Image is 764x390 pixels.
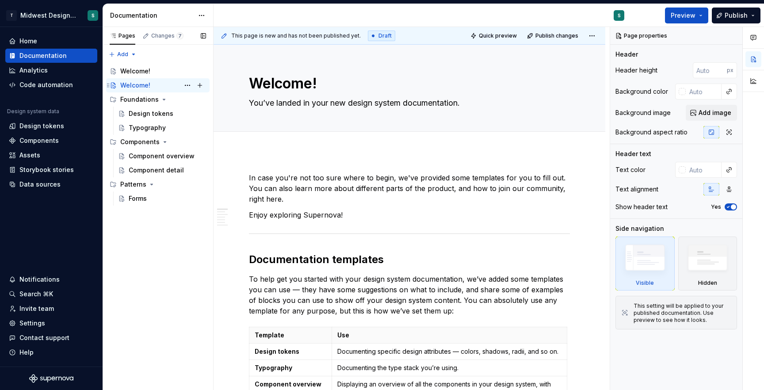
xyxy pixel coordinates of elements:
div: Search ⌘K [19,290,53,298]
a: Welcome! [106,78,210,92]
div: Welcome! [120,67,150,76]
a: Code automation [5,78,97,92]
strong: Component overview [255,380,321,388]
div: Notifications [19,275,60,284]
a: Design tokens [5,119,97,133]
div: Foundations [106,92,210,107]
input: Auto [686,162,722,178]
textarea: Welcome! [247,73,568,94]
button: Preview [665,8,708,23]
div: Contact support [19,333,69,342]
div: Header [615,50,638,59]
a: Forms [115,191,210,206]
div: Home [19,37,37,46]
div: Components [120,138,160,146]
button: Add image [686,105,737,121]
div: S [92,12,95,19]
div: Midwest Design System [20,11,77,20]
div: Visible [636,279,654,287]
div: Code automation [19,80,73,89]
button: Quick preview [468,30,521,42]
div: Settings [19,319,45,328]
button: Contact support [5,331,97,345]
a: Design tokens [115,107,210,121]
button: Notifications [5,272,97,287]
div: Data sources [19,180,61,189]
div: Background image [615,108,671,117]
button: Publish changes [524,30,582,42]
div: This setting will be applied to your published documentation. Use preview to see how it looks. [634,302,731,324]
a: Storybook stories [5,163,97,177]
p: px [727,67,733,74]
div: Page tree [106,64,210,206]
span: Add image [699,108,731,117]
a: Assets [5,148,97,162]
div: Typography [129,123,166,132]
div: Pages [110,32,135,39]
button: Help [5,345,97,359]
svg: Supernova Logo [29,374,73,383]
div: Visible [615,237,675,291]
div: Design tokens [129,109,173,118]
a: Component detail [115,163,210,177]
a: Data sources [5,177,97,191]
div: Design tokens [19,122,64,130]
span: Preview [671,11,695,20]
span: Publish changes [535,32,578,39]
div: Background aspect ratio [615,128,688,137]
label: Yes [711,203,721,210]
strong: Design tokens [255,348,299,355]
div: Hidden [698,279,717,287]
div: Invite team [19,304,54,313]
p: In case you're not too sure where to begin, we've provided some templates for you to fill out. Yo... [249,172,570,204]
div: Header text [615,149,651,158]
div: Components [19,136,59,145]
a: Components [5,134,97,148]
strong: Typography [255,364,292,371]
div: Component detail [129,166,184,175]
button: Publish [712,8,760,23]
span: Draft [378,32,392,39]
div: Storybook stories [19,165,74,174]
p: Enjoy exploring Supernova! [249,210,570,220]
button: TMidwest Design SystemS [2,6,101,25]
p: To help get you started with your design system documentation, we’ve added some templates you can... [249,274,570,316]
a: Welcome! [106,64,210,78]
div: Show header text [615,203,668,211]
div: Foundations [120,95,159,104]
a: Documentation [5,49,97,63]
div: S [618,12,621,19]
button: Search ⌘K [5,287,97,301]
div: Text alignment [615,185,658,194]
p: Use [337,331,561,340]
div: Design system data [7,108,59,115]
input: Auto [693,62,727,78]
div: T [6,10,17,21]
div: Help [19,348,34,357]
div: Welcome! [120,81,150,90]
input: Auto [686,84,722,99]
p: Template [255,331,326,340]
div: Changes [151,32,183,39]
div: Forms [129,194,147,203]
div: Patterns [106,177,210,191]
a: Home [5,34,97,48]
p: Documenting the type stack you’re using. [337,363,561,372]
button: Add [106,48,139,61]
div: Header height [615,66,657,75]
span: Add [117,51,128,58]
div: Assets [19,151,40,160]
div: Component overview [129,152,195,161]
a: Component overview [115,149,210,163]
span: 7 [176,32,183,39]
div: Hidden [678,237,737,291]
span: Publish [725,11,748,20]
div: Documentation [110,11,194,20]
span: This page is new and has not been published yet. [231,32,361,39]
span: Quick preview [479,32,517,39]
div: Analytics [19,66,48,75]
a: Invite team [5,302,97,316]
div: Patterns [120,180,146,189]
a: Typography [115,121,210,135]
